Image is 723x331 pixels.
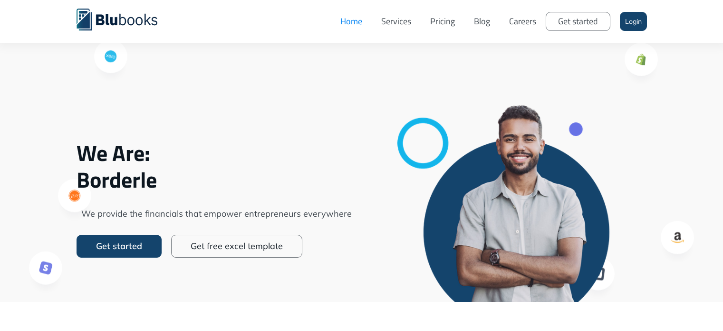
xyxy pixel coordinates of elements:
a: Services [372,7,421,36]
a: Get free excel template [171,235,302,258]
span: We Are: [77,140,357,166]
span: Borderle [77,166,357,193]
a: Login [620,12,647,31]
a: Blog [464,7,500,36]
a: Home [331,7,372,36]
a: Pricing [421,7,464,36]
a: Get started [546,12,610,31]
a: Careers [500,7,546,36]
a: Get started [77,235,162,258]
a: home [77,7,172,30]
span: We provide the financials that empower entrepreneurs everywhere [77,207,357,221]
